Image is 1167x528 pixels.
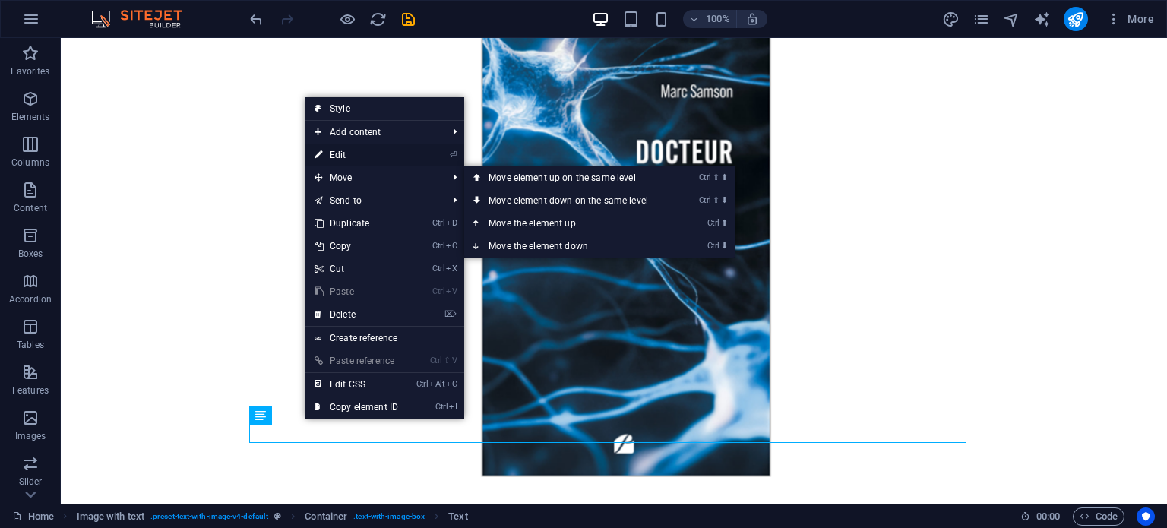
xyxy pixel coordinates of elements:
[247,10,265,28] button: undo
[87,10,201,28] img: Editor Logo
[432,286,444,296] i: Ctrl
[274,512,281,520] i: This element is a customizable preset
[707,241,719,251] i: Ctrl
[1020,507,1061,526] h6: Session time
[464,166,678,189] a: Ctrl⇧⬆Move element up on the same level
[305,303,407,326] a: ⌦Delete
[435,402,448,412] i: Ctrl
[12,507,54,526] a: Click to cancel selection. Double-click to open Pages
[1067,11,1084,28] i: Publish
[1033,11,1051,28] i: AI Writer
[18,248,43,260] p: Boxes
[446,218,457,228] i: D
[305,121,441,144] span: Add content
[369,11,387,28] i: Reload page
[942,10,960,28] button: design
[305,327,464,349] a: Create reference
[446,241,457,251] i: C
[1100,7,1160,31] button: More
[305,396,407,419] a: CtrlICopy element ID
[699,172,711,182] i: Ctrl
[464,212,678,235] a: Ctrl⬆Move the element up
[1064,7,1088,31] button: publish
[17,339,44,351] p: Tables
[1036,507,1060,526] span: 00 00
[429,379,444,389] i: Alt
[400,11,417,28] i: Save (Ctrl+S)
[1003,11,1020,28] i: Navigator
[1033,10,1052,28] button: text_generator
[305,507,347,526] span: Click to select. Double-click to edit
[721,195,728,205] i: ⬇
[972,11,990,28] i: Pages (Ctrl+Alt+S)
[305,166,441,189] span: Move
[368,10,387,28] button: reload
[305,212,407,235] a: CtrlDDuplicate
[77,507,144,526] span: Click to select. Double-click to edit
[19,476,43,488] p: Slider
[9,293,52,305] p: Accordion
[14,202,47,214] p: Content
[432,264,444,273] i: Ctrl
[745,12,759,26] i: On resize automatically adjust zoom level to fit chosen device.
[444,309,457,319] i: ⌦
[972,10,991,28] button: pages
[1047,511,1049,522] span: :
[1137,507,1155,526] button: Usercentrics
[12,384,49,397] p: Features
[446,379,457,389] i: C
[683,10,737,28] button: 100%
[305,373,407,396] a: CtrlAltCEdit CSS
[707,218,719,228] i: Ctrl
[353,507,425,526] span: . text-with-image-box
[449,402,457,412] i: I
[464,189,678,212] a: Ctrl⇧⬇Move element down on the same level
[452,356,457,365] i: V
[11,111,50,123] p: Elements
[1106,11,1154,27] span: More
[444,356,451,365] i: ⇧
[713,172,719,182] i: ⇧
[1003,10,1021,28] button: navigator
[305,235,407,258] a: CtrlCCopy
[305,280,407,303] a: CtrlVPaste
[713,195,719,205] i: ⇧
[248,11,265,28] i: Undo: Change text (Ctrl+Z)
[1080,507,1118,526] span: Code
[432,218,444,228] i: Ctrl
[699,195,711,205] i: Ctrl
[399,10,417,28] button: save
[721,218,728,228] i: ⬆
[721,172,728,182] i: ⬆
[446,286,457,296] i: V
[416,379,429,389] i: Ctrl
[721,241,728,251] i: ⬇
[450,150,457,160] i: ⏎
[11,157,49,169] p: Columns
[446,264,457,273] i: X
[942,11,960,28] i: Design (Ctrl+Alt+Y)
[706,10,730,28] h6: 100%
[77,507,468,526] nav: breadcrumb
[305,97,464,120] a: Style
[11,65,49,77] p: Favorites
[338,10,356,28] button: Click here to leave preview mode and continue editing
[432,241,444,251] i: Ctrl
[150,507,268,526] span: . preset-text-with-image-v4-default
[305,189,441,212] a: Send to
[430,356,442,365] i: Ctrl
[305,349,407,372] a: Ctrl⇧VPaste reference
[1073,507,1124,526] button: Code
[305,258,407,280] a: CtrlXCut
[305,144,407,166] a: ⏎Edit
[15,430,46,442] p: Images
[448,507,467,526] span: Click to select. Double-click to edit
[464,235,678,258] a: Ctrl⬇Move the element down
